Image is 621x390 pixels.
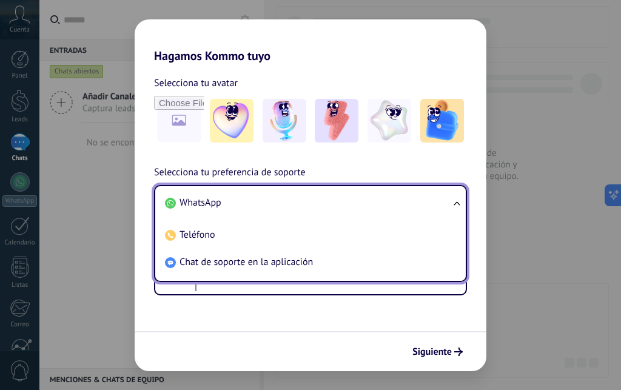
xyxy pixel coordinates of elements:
img: -1.jpeg [210,99,253,143]
span: Chat de soporte en la aplicación [180,256,313,268]
span: WhatsApp [180,197,221,209]
img: -3.jpeg [315,99,358,143]
h2: Hagamos Kommo tuyo [135,19,486,63]
span: Selecciona tu avatar [154,75,238,91]
img: -5.jpeg [420,99,464,143]
button: Siguiente [407,341,468,362]
span: Selecciona tu preferencia de soporte [154,165,306,181]
img: -2.jpeg [263,99,306,143]
span: Teléfono [180,229,215,241]
img: -4.jpeg [368,99,411,143]
span: Siguiente [412,348,452,356]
